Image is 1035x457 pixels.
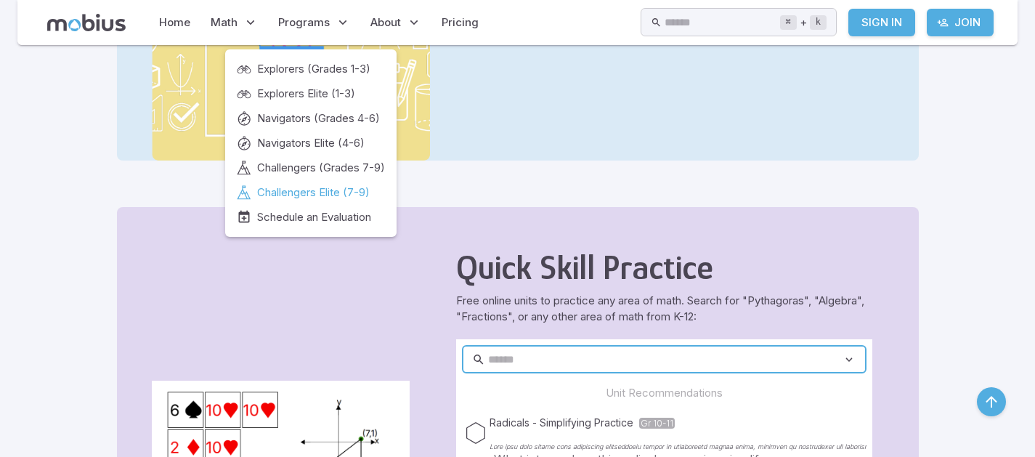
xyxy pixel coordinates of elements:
a: Challengers (Grades 7-9) [237,160,385,176]
span: Schedule an Evaluation [257,209,371,225]
span: Challengers (Grades 7-9) [257,160,385,176]
span: About [370,15,401,31]
kbd: k [810,15,827,30]
a: Sign In [848,9,915,36]
span: Explorers Elite (1-3) [257,86,355,102]
a: Home [155,6,195,39]
a: Navigators (Grades 4-6) [237,110,385,126]
span: Programs [278,15,330,31]
span: Explorers (Grades 1-3) [257,61,370,77]
span: Challengers Elite (7-9) [257,185,370,201]
div: + [780,14,827,31]
a: Explorers (Grades 1-3) [237,61,385,77]
a: Pricing [437,6,483,39]
a: Explorers Elite (1-3) [237,86,385,102]
span: Navigators (Grades 4-6) [257,110,380,126]
span: Navigators Elite (4-6) [257,135,365,151]
a: Schedule an Evaluation [237,209,385,225]
kbd: ⌘ [780,15,797,30]
a: Join [927,9,994,36]
a: Navigators Elite (4-6) [237,135,385,151]
span: Math [211,15,238,31]
a: Challengers Elite (7-9) [237,185,385,201]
